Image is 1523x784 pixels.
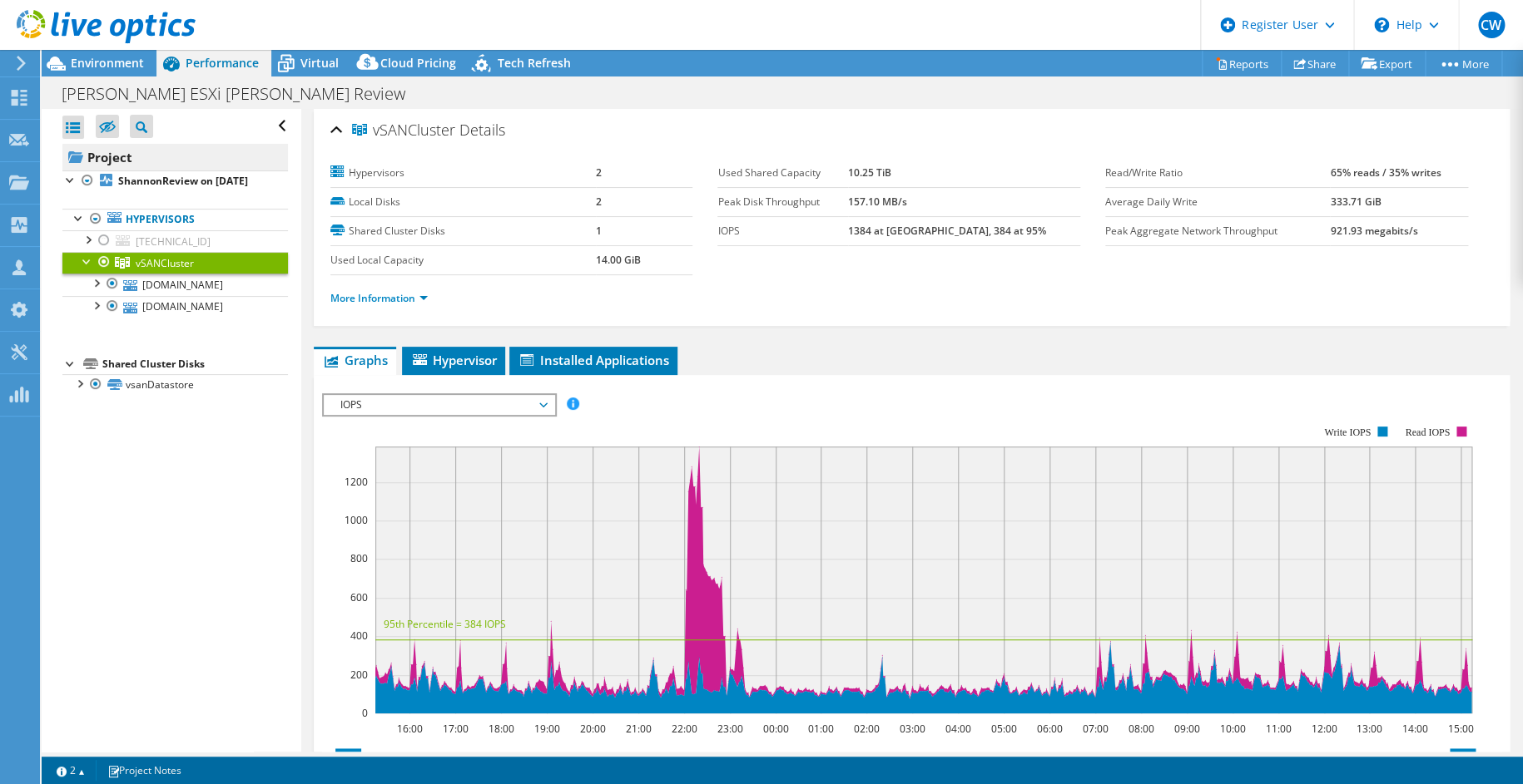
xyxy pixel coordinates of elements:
[596,195,602,209] b: 2
[717,722,742,736] text: 23:00
[1374,17,1389,32] svg: \n
[625,722,651,736] text: 21:00
[1128,722,1153,736] text: 08:00
[848,165,891,180] b: 10.25 TiB
[186,55,259,71] span: Performance
[1330,165,1441,180] b: 65% reads / 35% writes
[1173,722,1199,736] text: 09:00
[579,722,605,736] text: 20:00
[1202,51,1282,76] a: Reports
[596,165,602,180] b: 2
[1324,427,1371,438] text: Write IOPS
[102,354,288,374] div: Shared Cluster Disks
[459,120,505,140] span: Details
[350,551,368,565] text: 800
[62,230,288,252] a: [TECHNICAL_ID]
[1082,722,1108,736] text: 07:00
[1036,722,1062,736] text: 06:00
[1330,224,1417,238] b: 921.93 megabits/s
[1425,51,1502,76] a: More
[1265,722,1291,736] text: 11:00
[848,224,1046,238] b: 1384 at [GEOGRAPHIC_DATA], 384 at 95%
[848,195,907,209] b: 157.10 MB/s
[330,252,596,269] label: Used Local Capacity
[322,352,388,368] span: Graphs
[1405,427,1450,438] text: Read IOPS
[442,722,468,736] text: 17:00
[1219,722,1245,736] text: 10:00
[136,256,194,270] span: vSANCluster
[330,223,596,239] label: Shared Cluster Disks
[1105,194,1330,210] label: Average Daily Write
[62,296,288,318] a: [DOMAIN_NAME]
[345,475,368,489] text: 1200
[945,722,970,736] text: 04:00
[332,395,546,415] span: IOPS
[596,224,602,238] b: 1
[498,55,571,71] span: Tech Refresh
[717,223,847,239] label: IOPS
[300,55,339,71] span: Virtual
[533,722,559,736] text: 19:00
[54,85,431,103] h1: [PERSON_NAME] ESXi [PERSON_NAME] Review
[596,253,641,267] b: 14.00 GiB
[352,122,455,139] span: vSANCluster
[384,617,506,631] text: 95th Percentile = 384 IOPS
[1105,165,1330,181] label: Read/Write Ratio
[1356,722,1382,736] text: 13:00
[671,722,697,736] text: 22:00
[96,760,193,781] a: Project Notes
[345,513,368,527] text: 1000
[488,722,513,736] text: 18:00
[350,590,368,604] text: 600
[1105,223,1330,239] label: Peak Aggregate Network Throughput
[330,194,596,210] label: Local Disks
[62,170,288,192] a: ShannonReview on [DATE]
[1348,51,1426,76] a: Export
[1447,722,1473,736] text: 15:00
[330,291,428,305] a: More Information
[762,722,788,736] text: 00:00
[71,55,144,71] span: Environment
[853,722,879,736] text: 02:00
[1330,195,1381,209] b: 333.71 GiB
[380,55,456,71] span: Cloud Pricing
[717,194,847,210] label: Peak Disk Throughput
[899,722,925,736] text: 03:00
[62,374,288,396] a: vsanDatastore
[1401,722,1427,736] text: 14:00
[45,760,97,781] a: 2
[396,722,422,736] text: 16:00
[410,352,497,368] span: Hypervisor
[62,252,288,274] a: vSANCluster
[62,144,288,170] a: Project
[362,706,368,720] text: 0
[807,722,833,736] text: 01:00
[1478,12,1505,38] span: CW
[518,352,669,368] span: Installed Applications
[118,174,248,188] b: ShannonReview on [DATE]
[350,629,368,643] text: 400
[990,722,1016,736] text: 05:00
[136,234,211,249] span: [TECHNICAL_ID]
[62,274,288,295] a: [DOMAIN_NAME]
[62,209,288,230] a: Hypervisors
[350,668,368,682] text: 200
[1311,722,1337,736] text: 12:00
[717,165,847,181] label: Used Shared Capacity
[1281,51,1349,76] a: Share
[330,165,596,181] label: Hypervisors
